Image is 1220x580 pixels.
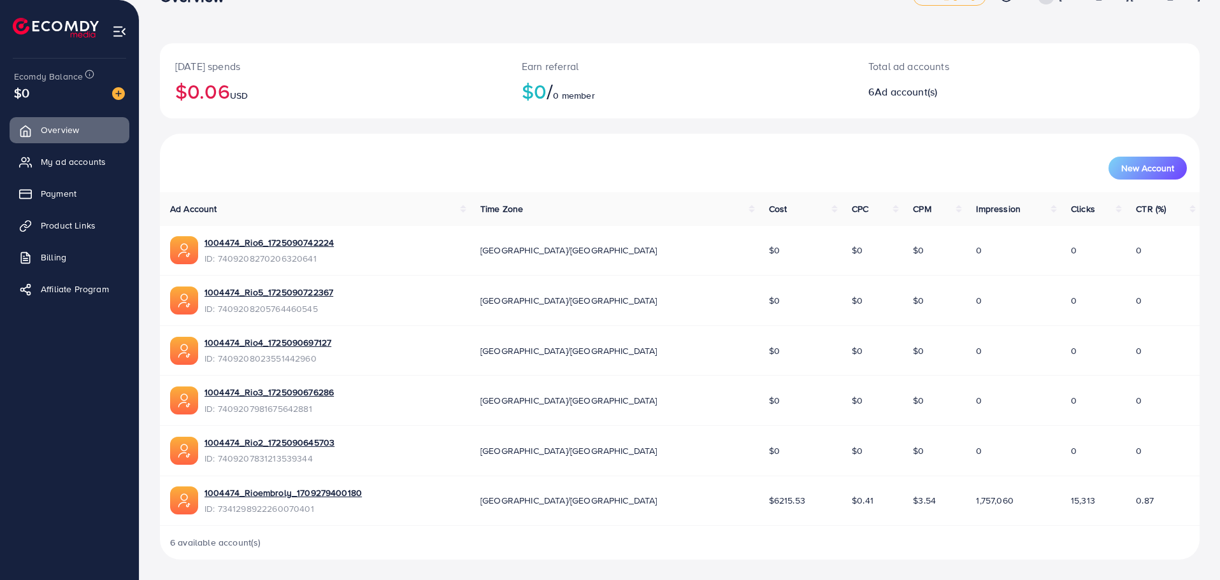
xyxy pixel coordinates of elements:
img: ic-ads-acc.e4c84228.svg [170,486,198,514]
span: 0 [976,444,982,457]
span: $0 [913,344,924,357]
img: ic-ads-acc.e4c84228.svg [170,236,198,264]
span: $0 [852,394,863,407]
span: $0 [769,294,780,307]
iframe: Chat [1166,523,1210,570]
h2: $0.06 [175,79,491,103]
span: $0 [913,394,924,407]
span: [GEOGRAPHIC_DATA]/[GEOGRAPHIC_DATA] [480,394,657,407]
span: $0 [913,244,924,257]
span: $3.54 [913,494,936,507]
span: CPC [852,202,868,215]
span: 0 [976,244,982,257]
img: menu [112,24,127,39]
span: [GEOGRAPHIC_DATA]/[GEOGRAPHIC_DATA] [480,444,657,457]
span: Cost [769,202,787,215]
span: Product Links [41,219,96,232]
span: Time Zone [480,202,523,215]
img: ic-ads-acc.e4c84228.svg [170,286,198,315]
img: logo [13,18,99,38]
a: 1004474_Rio5_1725090722367 [205,286,333,299]
span: 1,757,060 [976,494,1013,507]
span: [GEOGRAPHIC_DATA]/[GEOGRAPHIC_DATA] [480,244,657,257]
span: Ecomdy Balance [14,70,83,83]
span: 0 member [553,89,594,102]
img: ic-ads-acc.e4c84228.svg [170,337,198,365]
span: ID: 7409208270206320641 [205,252,334,265]
span: 0 [1071,394,1077,407]
span: Overview [41,124,79,136]
span: 0 [1071,294,1077,307]
span: 0 [976,394,982,407]
span: 0 [976,294,982,307]
p: Total ad accounts [868,59,1098,74]
p: [DATE] spends [175,59,491,74]
span: 0.87 [1136,494,1154,507]
span: 6 available account(s) [170,536,261,549]
span: 0 [976,344,982,357]
span: Billing [41,251,66,264]
span: / [547,76,553,106]
span: 0 [1071,344,1077,357]
span: CTR (%) [1136,202,1166,215]
span: $6215.53 [769,494,805,507]
span: 0 [1071,444,1077,457]
span: [GEOGRAPHIC_DATA]/[GEOGRAPHIC_DATA] [480,494,657,507]
span: $0.41 [852,494,873,507]
a: 1004474_Rio2_1725090645703 [205,436,334,449]
span: My ad accounts [41,155,106,168]
span: $0 [913,294,924,307]
span: 0 [1136,294,1142,307]
span: [GEOGRAPHIC_DATA]/[GEOGRAPHIC_DATA] [480,294,657,307]
span: 0 [1136,244,1142,257]
span: USD [230,89,248,102]
a: 1004474_Rio3_1725090676286 [205,386,334,399]
span: Ad Account [170,202,217,215]
span: $0 [769,394,780,407]
img: ic-ads-acc.e4c84228.svg [170,437,198,465]
span: [GEOGRAPHIC_DATA]/[GEOGRAPHIC_DATA] [480,344,657,357]
span: ID: 7409207981675642881 [205,402,334,415]
span: 15,313 [1071,494,1095,507]
span: Ad account(s) [875,85,937,99]
span: $0 [14,83,29,102]
span: $0 [852,294,863,307]
span: Clicks [1071,202,1095,215]
a: Product Links [10,213,129,238]
span: Affiliate Program [41,283,109,295]
img: ic-ads-acc.e4c84228.svg [170,386,198,414]
span: 0 [1136,394,1142,407]
span: $0 [852,444,863,457]
span: $0 [769,344,780,357]
a: Affiliate Program [10,276,129,302]
img: image [112,87,125,100]
a: Payment [10,181,129,206]
span: $0 [852,344,863,357]
span: ID: 7409207831213539344 [205,452,334,465]
span: Impression [976,202,1021,215]
a: Overview [10,117,129,143]
button: New Account [1109,157,1187,180]
span: ID: 7409208023551442960 [205,352,331,365]
span: New Account [1121,164,1174,173]
a: 1004474_Rio4_1725090697127 [205,336,331,349]
a: My ad accounts [10,149,129,174]
p: Earn referral [522,59,838,74]
span: $0 [769,444,780,457]
h2: 6 [868,86,1098,98]
h2: $0 [522,79,838,103]
a: Billing [10,244,129,270]
span: 0 [1136,344,1142,357]
span: $0 [913,444,924,457]
span: $0 [769,244,780,257]
span: CPM [913,202,931,215]
a: 1004474_Rio6_1725090742224 [205,236,334,249]
span: $0 [852,244,863,257]
span: 0 [1136,444,1142,457]
a: 1004474_Rioembroly_1709279400180 [205,486,362,499]
span: ID: 7409208205764460545 [205,302,333,315]
span: 0 [1071,244,1077,257]
span: ID: 7341298922260070401 [205,502,362,515]
span: Payment [41,187,76,200]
